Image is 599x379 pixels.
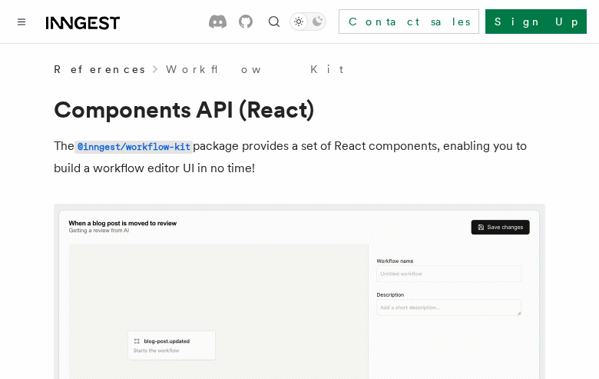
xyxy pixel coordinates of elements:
button: Toggle navigation [12,12,31,31]
a: Contact sales [339,9,479,34]
button: Find something... [265,12,283,31]
h1: Components API (React) [54,95,545,123]
button: Toggle dark mode [290,12,326,31]
a: Sign Up [485,9,587,34]
span: References [54,62,144,77]
a: @inngest/workflow-kit [74,138,193,153]
code: @inngest/workflow-kit [74,141,193,154]
a: Workflow Kit [166,62,343,77]
p: The package provides a set of React components, enabling you to build a workflow editor UI in no ... [54,135,545,179]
